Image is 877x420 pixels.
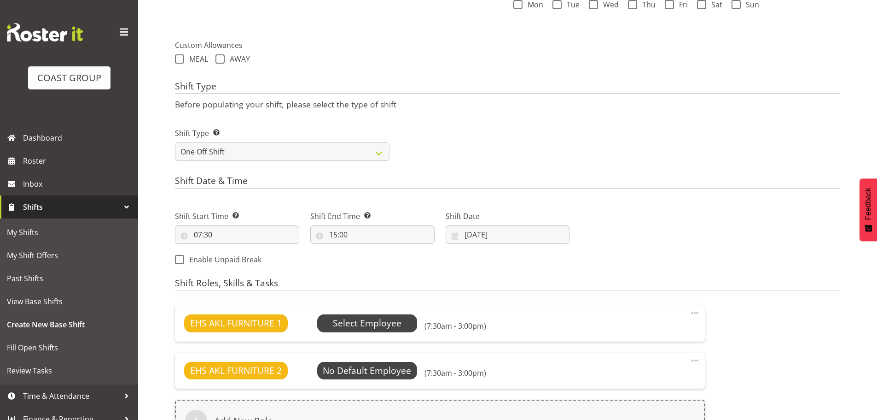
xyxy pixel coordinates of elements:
h4: Shift Type [175,81,840,94]
span: Time & Attendance [23,389,120,403]
input: Click to select... [446,225,570,244]
input: Click to select... [175,225,299,244]
span: EHS AKL FURNITURE 2 [190,364,282,378]
span: My Shift Offers [7,248,131,262]
label: Shift Type [175,128,389,139]
label: Shift End Time [310,211,435,222]
a: Past Shifts [2,267,136,290]
span: EHS AKL FURNITURE 1 [190,317,282,330]
h6: (7:30am - 3:00pm) [424,321,486,331]
h4: Shift Date & Time [175,176,840,189]
span: MEAL [184,54,208,64]
span: View Base Shifts [7,295,131,308]
span: Create New Base Shift [7,318,131,331]
span: Past Shifts [7,272,131,285]
a: My Shift Offers [2,244,136,267]
span: No Default Employee [323,364,411,377]
span: AWAY [225,54,250,64]
a: Review Tasks [2,359,136,382]
label: Custom Allowances [175,40,840,51]
span: Review Tasks [7,364,131,378]
label: Shift Date [446,211,570,222]
span: Feedback [864,188,872,220]
a: Fill Open Shifts [2,336,136,359]
button: Feedback - Show survey [860,178,877,241]
a: My Shifts [2,221,136,244]
span: My Shifts [7,225,131,239]
a: View Base Shifts [2,290,136,313]
h4: Shift Roles, Skills & Tasks [175,278,840,291]
div: COAST GROUP [37,71,101,85]
p: Before populating your shift, please select the type of shift [175,99,840,109]
input: Click to select... [310,225,435,244]
span: Enable Unpaid Break [184,255,261,264]
label: Shift Start Time [175,211,299,222]
span: Fill Open Shifts [7,341,131,355]
span: Select Employee [333,317,401,330]
span: Inbox [23,177,134,191]
span: Shifts [23,200,120,214]
a: Create New Base Shift [2,313,136,336]
span: Roster [23,154,134,168]
span: Dashboard [23,131,134,145]
h6: (7:30am - 3:00pm) [424,368,486,378]
img: Rosterit website logo [7,23,83,41]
